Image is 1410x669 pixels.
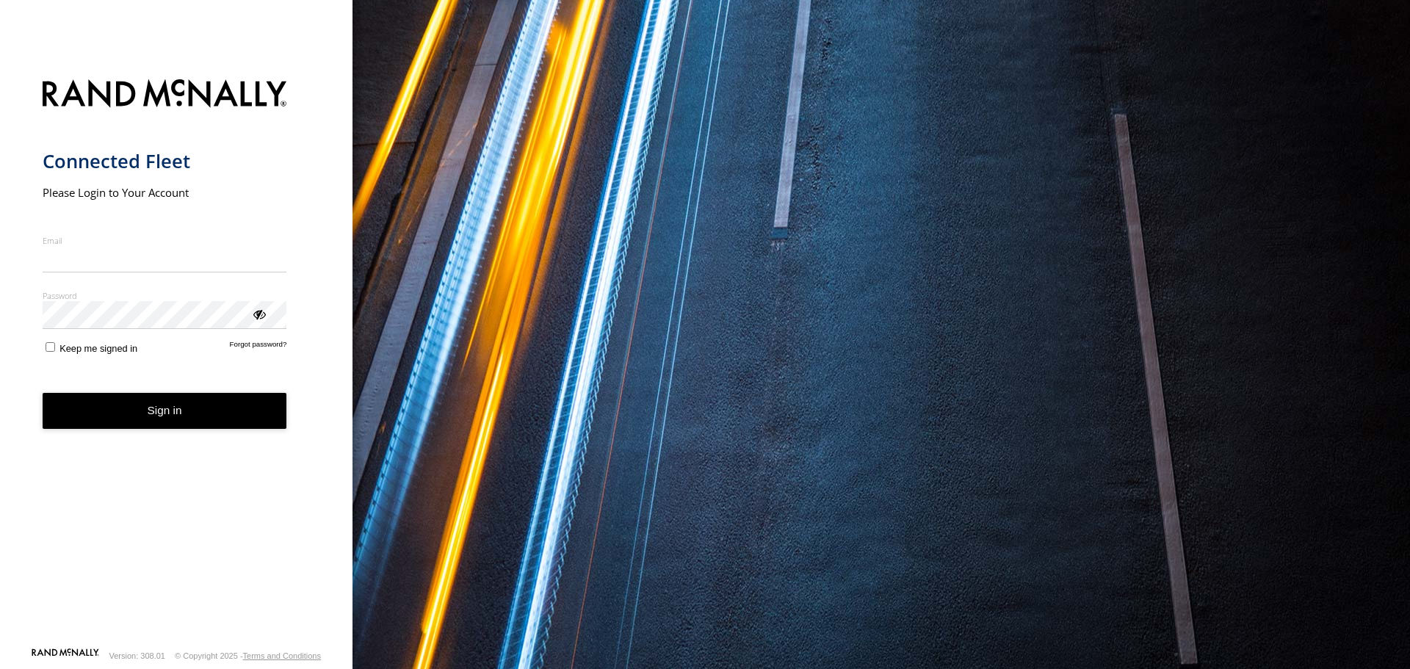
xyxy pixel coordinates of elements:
h1: Connected Fleet [43,149,287,173]
div: © Copyright 2025 - [175,651,321,660]
img: Rand McNally [43,76,287,114]
a: Terms and Conditions [243,651,321,660]
input: Keep me signed in [46,342,55,352]
label: Password [43,290,287,301]
div: ViewPassword [251,306,266,321]
span: Keep me signed in [59,343,137,354]
button: Sign in [43,393,287,429]
a: Visit our Website [32,648,99,663]
a: Forgot password? [230,340,287,354]
div: Version: 308.01 [109,651,165,660]
label: Email [43,235,287,246]
h2: Please Login to Your Account [43,185,287,200]
form: main [43,70,311,647]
